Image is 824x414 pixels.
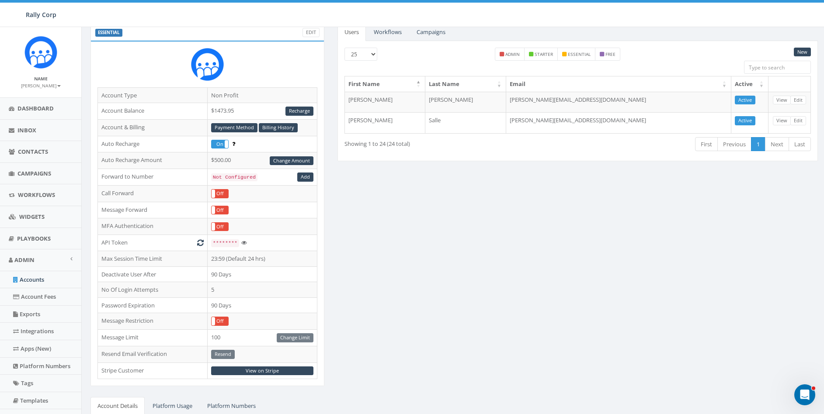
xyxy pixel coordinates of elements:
[211,317,229,326] div: OnOff
[24,36,57,69] img: Icon_1.png
[790,96,806,105] a: Edit
[17,235,51,242] span: Playbooks
[773,116,791,125] a: View
[285,107,313,116] a: Recharge
[506,76,731,92] th: Email: activate to sort column ascending
[21,81,61,89] a: [PERSON_NAME]
[211,189,229,198] div: OnOff
[211,366,313,376] a: View on Stripe
[345,92,426,113] td: [PERSON_NAME]
[98,266,208,282] td: Deactivate User After
[232,140,235,148] span: Enable to prevent campaign failure.
[425,112,506,133] td: Salle
[98,218,208,235] td: MFA Authentication
[751,137,765,152] a: 1
[410,23,452,41] a: Campaigns
[789,137,811,152] a: Last
[506,92,731,113] td: [PERSON_NAME][EMAIL_ADDRESS][DOMAIN_NAME]
[794,384,815,405] iframe: Intercom live chat
[207,87,317,103] td: Non Profit
[191,48,224,81] img: Rally_Corp_Icon.png
[211,140,229,149] div: OnOff
[197,240,204,245] i: Generate New Token
[98,169,208,186] td: Forward to Number
[17,126,36,134] span: Inbox
[207,103,317,120] td: $1473.95
[207,297,317,313] td: 90 Days
[270,156,313,166] a: Change Amount
[505,51,520,57] small: admin
[17,104,54,112] span: Dashboard
[212,317,228,325] label: Off
[773,96,791,105] a: View
[212,223,228,231] label: Off
[568,51,591,57] small: essential
[98,87,208,103] td: Account Type
[98,329,208,346] td: Message Limit
[98,202,208,218] td: Message Forward
[98,119,208,136] td: Account & Billing
[98,136,208,152] td: Auto Recharge
[337,23,366,41] a: Users
[211,206,229,215] div: OnOff
[207,282,317,298] td: 5
[731,76,768,92] th: Active: activate to sort column ascending
[744,61,811,74] input: Type to search
[297,172,313,182] a: Add
[207,329,317,346] td: 100
[344,136,531,148] div: Showing 1 to 24 (24 total)
[425,92,506,113] td: [PERSON_NAME]
[98,362,208,379] td: Stripe Customer
[207,251,317,266] td: 23:59 (Default 24 hrs)
[212,190,228,198] label: Off
[765,137,789,152] a: Next
[21,83,61,89] small: [PERSON_NAME]
[790,116,806,125] a: Edit
[345,76,426,92] th: First Name: activate to sort column descending
[211,173,257,181] code: Not Configured
[506,112,731,133] td: [PERSON_NAME][EMAIL_ADDRESS][DOMAIN_NAME]
[211,222,229,231] div: OnOff
[207,152,317,169] td: $500.00
[98,103,208,120] td: Account Balance
[98,282,208,298] td: No Of Login Attempts
[98,346,208,362] td: Resend Email Verification
[19,213,45,221] span: Widgets
[95,29,122,37] label: ESSENTIAL
[26,10,56,19] span: Rally Corp
[425,76,506,92] th: Last Name: activate to sort column ascending
[207,266,317,282] td: 90 Days
[98,297,208,313] td: Password Expiration
[695,137,718,152] a: First
[259,123,298,132] a: Billing History
[345,112,426,133] td: [PERSON_NAME]
[735,96,755,105] a: Active
[605,51,615,57] small: free
[98,235,208,251] td: API Token
[17,169,51,177] span: Campaigns
[98,251,208,266] td: Max Session Time Limit
[794,48,811,57] a: New
[302,28,320,37] a: Edit
[98,185,208,202] td: Call Forward
[535,51,553,57] small: starter
[18,148,48,155] span: Contacts
[367,23,409,41] a: Workflows
[717,137,751,152] a: Previous
[211,123,257,132] a: Payment Method
[98,152,208,169] td: Auto Recharge Amount
[34,76,48,82] small: Name
[18,191,55,199] span: Workflows
[212,206,228,214] label: Off
[14,256,35,264] span: Admin
[98,313,208,330] td: Message Restriction
[212,140,228,148] label: On
[735,116,755,125] a: Active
